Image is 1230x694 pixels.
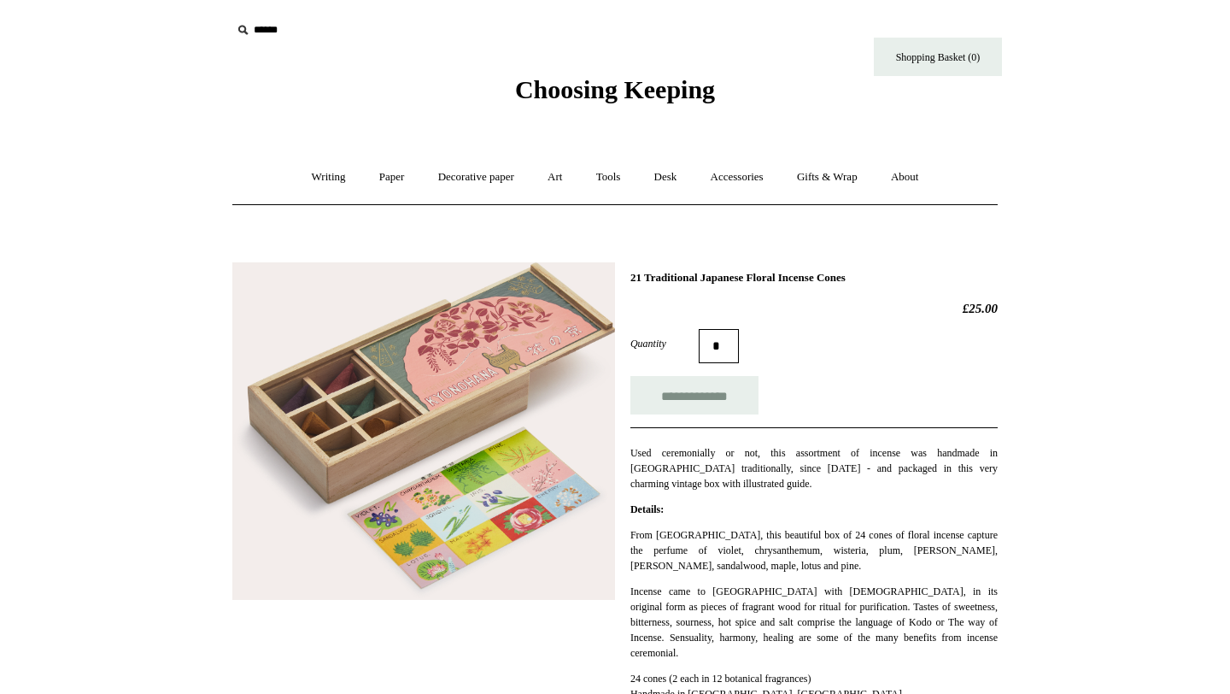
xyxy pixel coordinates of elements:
[630,301,998,316] h2: £25.00
[423,155,530,200] a: Decorative paper
[639,155,693,200] a: Desk
[364,155,420,200] a: Paper
[232,262,615,601] img: 21 Traditional Japanese Floral Incense Cones
[874,38,1002,76] a: Shopping Basket (0)
[296,155,361,200] a: Writing
[782,155,873,200] a: Gifts & Wrap
[630,336,699,351] label: Quantity
[630,503,664,515] strong: Details:
[630,271,998,285] h1: 21 Traditional Japanese Floral Incense Cones
[630,584,998,661] p: Incense came to [GEOGRAPHIC_DATA] with [DEMOGRAPHIC_DATA], in its original form as pieces of frag...
[515,75,715,103] span: Choosing Keeping
[515,89,715,101] a: Choosing Keeping
[581,155,636,200] a: Tools
[630,527,998,573] p: From [GEOGRAPHIC_DATA], this beautiful box of 24 cones of floral incense capture the perfume of v...
[876,155,934,200] a: About
[532,155,577,200] a: Art
[630,445,998,491] p: Used ceremonially or not, this assortment of incense was handmade in [GEOGRAPHIC_DATA] traditiona...
[695,155,779,200] a: Accessories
